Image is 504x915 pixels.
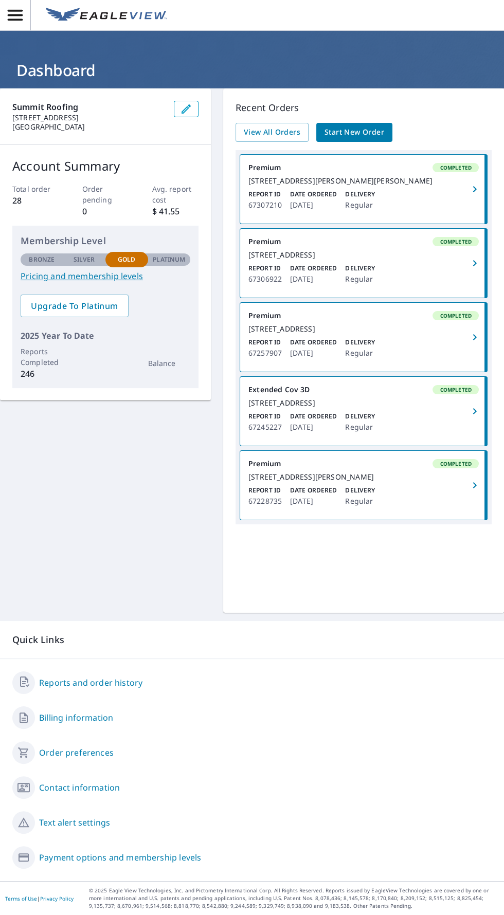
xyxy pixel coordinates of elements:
a: PremiumCompleted[STREET_ADDRESS][PERSON_NAME]Report ID67228735Date Ordered[DATE]DeliveryRegular [240,451,487,520]
div: [STREET_ADDRESS][PERSON_NAME][PERSON_NAME] [248,176,479,186]
span: View All Orders [244,126,300,139]
p: Report ID [248,190,282,199]
a: Terms of Use [5,895,37,902]
p: Quick Links [12,633,492,646]
p: Delivery [345,338,375,347]
p: Order pending [82,184,129,205]
span: Completed [434,238,478,245]
p: Report ID [248,486,282,495]
p: Delivery [345,486,375,495]
a: EV Logo [40,2,173,29]
a: Privacy Policy [40,895,74,902]
p: 246 [21,368,63,380]
p: Report ID [248,338,282,347]
div: Premium [248,459,479,468]
p: 2025 Year To Date [21,330,190,342]
a: Extended Cov 3DCompleted[STREET_ADDRESS]Report ID67245227Date Ordered[DATE]DeliveryRegular [240,377,487,446]
p: [DATE] [290,347,337,359]
span: Completed [434,312,478,319]
a: Pricing and membership levels [21,270,190,282]
a: View All Orders [236,123,309,142]
p: Silver [74,255,95,264]
p: [DATE] [290,421,337,433]
p: Total order [12,184,59,194]
p: [STREET_ADDRESS] [12,113,166,122]
p: 67307210 [248,199,282,211]
p: Date Ordered [290,190,337,199]
p: | [5,895,74,902]
a: Text alert settings [39,816,110,829]
a: PremiumCompleted[STREET_ADDRESS][PERSON_NAME][PERSON_NAME]Report ID67307210Date Ordered[DATE]Deli... [240,155,487,224]
p: Bronze [29,255,55,264]
p: Recent Orders [236,101,492,115]
a: Reports and order history [39,676,142,689]
p: 67257907 [248,347,282,359]
p: Regular [345,199,375,211]
p: Delivery [345,190,375,199]
a: PremiumCompleted[STREET_ADDRESS]Report ID67257907Date Ordered[DATE]DeliveryRegular [240,303,487,372]
p: Avg. report cost [152,184,199,205]
div: Extended Cov 3D [248,385,479,394]
p: Regular [345,495,375,507]
p: 67245227 [248,421,282,433]
div: Premium [248,163,479,172]
div: Premium [248,237,479,246]
a: Billing information [39,711,113,724]
p: [DATE] [290,199,337,211]
p: $ 41.55 [152,205,199,217]
div: [STREET_ADDRESS] [248,398,479,408]
div: [STREET_ADDRESS][PERSON_NAME] [248,472,479,482]
p: Regular [345,273,375,285]
p: 67306922 [248,273,282,285]
p: Platinum [153,255,185,264]
p: Reports Completed [21,346,63,368]
p: Account Summary [12,157,199,175]
p: [DATE] [290,273,337,285]
p: 67228735 [248,495,282,507]
p: Report ID [248,264,282,273]
p: Regular [345,347,375,359]
a: Order preferences [39,746,114,759]
p: Regular [345,421,375,433]
h1: Dashboard [12,60,492,81]
div: Premium [248,311,479,320]
span: Start New Order [325,126,384,139]
div: [STREET_ADDRESS] [248,324,479,334]
p: 0 [82,205,129,217]
p: [DATE] [290,495,337,507]
p: © 2025 Eagle View Technologies, Inc. and Pictometry International Corp. All Rights Reserved. Repo... [89,887,499,910]
p: Membership Level [21,234,190,248]
span: Upgrade To Platinum [29,300,120,312]
p: [GEOGRAPHIC_DATA] [12,122,166,132]
div: [STREET_ADDRESS] [248,250,479,260]
span: Completed [434,386,478,393]
p: Summit Roofing [12,101,166,113]
p: Delivery [345,412,375,421]
a: Payment options and membership levels [39,851,201,864]
a: PremiumCompleted[STREET_ADDRESS]Report ID67306922Date Ordered[DATE]DeliveryRegular [240,229,487,298]
a: Contact information [39,781,120,794]
span: Completed [434,164,478,171]
p: Date Ordered [290,486,337,495]
p: Balance [148,358,191,369]
img: EV Logo [46,8,167,23]
a: Start New Order [316,123,392,142]
p: Date Ordered [290,412,337,421]
p: Delivery [345,264,375,273]
span: Completed [434,460,478,467]
p: Gold [118,255,135,264]
p: Date Ordered [290,264,337,273]
p: Report ID [248,412,282,421]
a: Upgrade To Platinum [21,295,129,317]
p: 28 [12,194,59,207]
p: Date Ordered [290,338,337,347]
